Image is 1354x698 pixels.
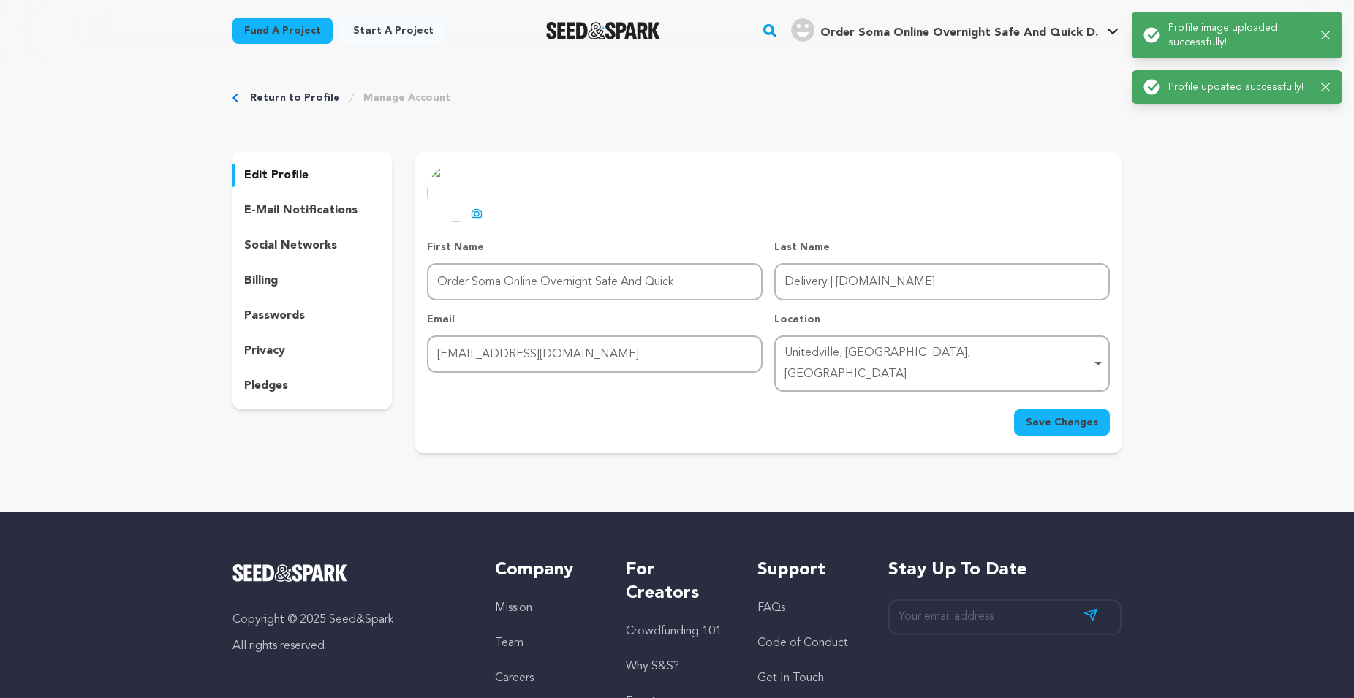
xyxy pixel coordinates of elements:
[774,240,1110,254] p: Last Name
[244,272,278,289] p: billing
[757,672,824,684] a: Get In Touch
[788,15,1122,46] span: Order Soma Online Overnight Safe And Quick D.'s Profile
[1026,415,1098,430] span: Save Changes
[546,22,661,39] a: Seed&Spark Homepage
[820,27,1098,39] span: Order Soma Online Overnight Safe And Quick D.
[232,304,392,327] button: passwords
[341,18,445,44] a: Start a project
[626,661,679,672] a: Why S&S?
[774,263,1110,300] input: Last Name
[495,637,523,649] a: Team
[888,599,1122,635] input: Your email address
[232,91,1122,105] div: Breadcrumb
[791,18,814,42] img: user.png
[788,15,1122,42] a: Order Soma Online Overnight Safe And Quick D.'s Profile
[1168,20,1309,50] p: Profile image uploaded successfully!
[232,234,392,257] button: social networks
[774,312,1110,327] p: Location
[1014,409,1110,436] button: Save Changes
[232,164,392,187] button: edit profile
[232,18,333,44] a: Fund a project
[784,343,1091,385] div: Unitedville‎, [GEOGRAPHIC_DATA], [GEOGRAPHIC_DATA]
[626,626,722,637] a: Crowdfunding 101
[232,564,466,582] a: Seed&Spark Homepage
[757,637,848,649] a: Code of Conduct
[427,263,763,300] input: First Name
[232,637,466,655] p: All rights reserved
[427,312,763,327] p: Email
[244,377,288,395] p: pledges
[791,18,1098,42] div: Order Soma Online Overnight Safe And Quick D.'s Profile
[232,269,392,292] button: billing
[232,199,392,222] button: e-mail notifications
[495,558,597,582] h5: Company
[427,240,763,254] p: First Name
[232,564,347,582] img: Seed&Spark Logo
[757,558,859,582] h5: Support
[250,91,340,105] a: Return to Profile
[626,558,727,605] h5: For Creators
[232,611,466,629] p: Copyright © 2025 Seed&Spark
[427,335,763,373] input: Email
[232,374,392,398] button: pledges
[244,202,358,219] p: e-mail notifications
[1168,80,1309,94] p: Profile updated successfully!
[495,602,532,614] a: Mission
[495,672,534,684] a: Careers
[244,167,309,184] p: edit profile
[888,558,1122,582] h5: Stay up to date
[363,91,450,105] a: Manage Account
[757,602,785,614] a: FAQs
[244,342,285,360] p: privacy
[244,237,337,254] p: social networks
[232,339,392,363] button: privacy
[546,22,661,39] img: Seed&Spark Logo Dark Mode
[244,307,305,325] p: passwords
